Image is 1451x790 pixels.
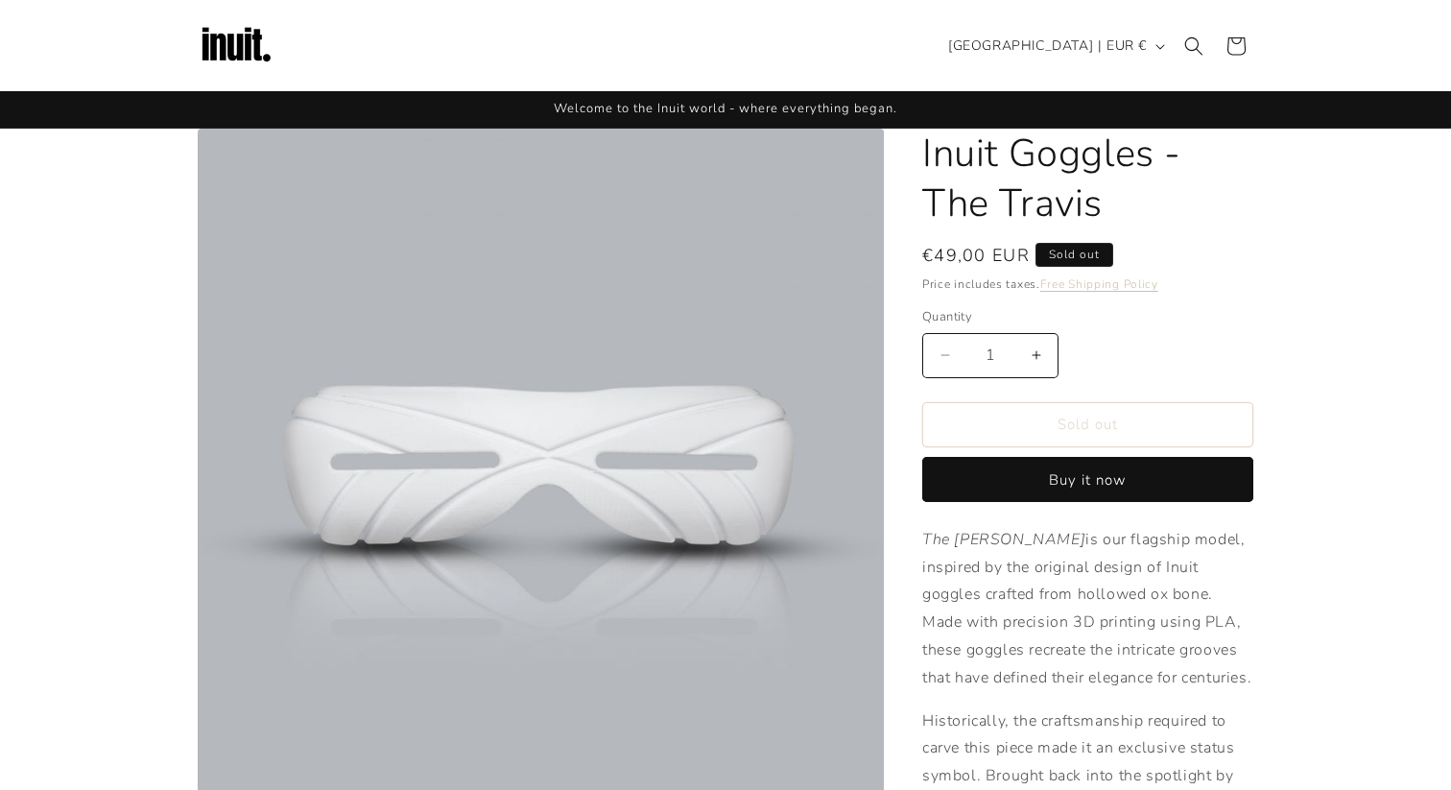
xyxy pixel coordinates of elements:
[948,36,1147,56] span: [GEOGRAPHIC_DATA] | EUR €
[922,275,1253,294] div: Price includes taxes.
[554,100,897,117] span: Welcome to the Inuit world - where everything began.
[1040,276,1158,292] a: Free Shipping Policy
[922,243,1030,269] span: €49,00 EUR
[922,308,1253,327] label: Quantity
[922,129,1253,228] h1: Inuit Goggles - The Travis
[937,28,1173,64] button: [GEOGRAPHIC_DATA] | EUR €
[1173,25,1215,67] summary: Search
[198,8,274,84] img: Inuit Logo
[922,526,1253,692] p: is our flagship model, inspired by the original design of Inuit goggles crafted from hollowed ox ...
[1035,243,1113,267] span: Sold out
[922,402,1253,447] button: Sold out
[922,529,1085,550] em: The [PERSON_NAME]
[922,457,1253,502] button: Buy it now
[198,91,1253,128] div: Announcement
